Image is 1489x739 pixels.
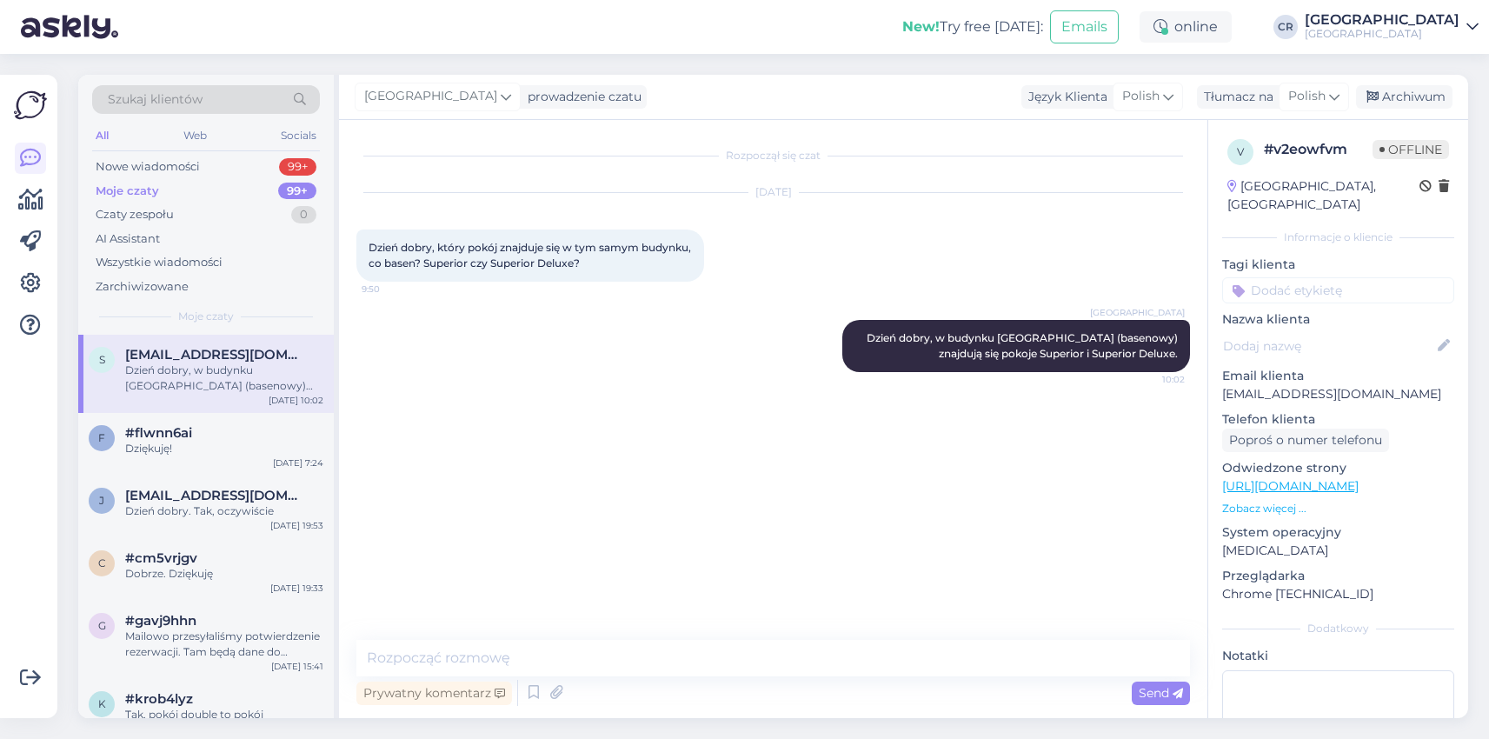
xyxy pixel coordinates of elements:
[96,278,189,296] div: Zarchiwizowane
[362,283,427,296] span: 9:50
[1356,85,1452,109] div: Archiwum
[1305,27,1459,41] div: [GEOGRAPHIC_DATA]
[125,566,323,582] div: Dobrze. Dziękuję
[1222,230,1454,245] div: Informacje o kliencie
[1222,478,1359,494] a: [URL][DOMAIN_NAME]
[125,629,323,660] div: Mailowo przesyłaliśmy potwierdzenie rezerwacji. Tam będą dane do przelewu. Jeśli mail nie dotrze-...
[1227,177,1419,214] div: [GEOGRAPHIC_DATA], [GEOGRAPHIC_DATA]
[278,183,316,200] div: 99+
[96,230,160,248] div: AI Assistant
[1222,310,1454,329] p: Nazwa klienta
[125,363,323,394] div: Dzień dobry, w budynku [GEOGRAPHIC_DATA] (basenowy) znajdują się pokoje Superior i Superior Deluxe.
[14,89,47,122] img: Askly Logo
[125,347,306,363] span: stodolnikanna@gmail.com
[273,456,323,469] div: [DATE] 7:24
[1120,373,1185,386] span: 10:02
[270,519,323,532] div: [DATE] 19:53
[1237,145,1244,158] span: v
[125,441,323,456] div: Dziękuję!
[125,613,196,629] span: #gavj9hhn
[125,503,323,519] div: Dzień dobry. Tak, oczywiście
[1305,13,1479,41] a: [GEOGRAPHIC_DATA][GEOGRAPHIC_DATA]
[125,488,306,503] span: jindrasotola@seznam.cz
[1140,11,1232,43] div: online
[1273,15,1298,39] div: CR
[279,158,316,176] div: 99+
[1222,277,1454,303] input: Dodać etykietę
[1021,88,1107,106] div: Język Klienta
[1139,685,1183,701] span: Send
[98,556,106,569] span: c
[98,697,106,710] span: k
[125,691,193,707] span: #krob4lyz
[1050,10,1119,43] button: Emails
[1222,621,1454,636] div: Dodatkowy
[271,660,323,673] div: [DATE] 15:41
[98,619,106,632] span: g
[1373,140,1449,159] span: Offline
[521,88,641,106] div: prowadzenie czatu
[108,90,203,109] span: Szukaj klientów
[180,124,210,147] div: Web
[96,158,200,176] div: Nowe wiadomości
[277,124,320,147] div: Socials
[92,124,112,147] div: All
[1222,585,1454,603] p: Chrome [TECHNICAL_ID]
[96,254,223,271] div: Wszystkie wiadomości
[178,309,234,324] span: Moje czaty
[125,550,197,566] span: #cm5vrjgv
[356,148,1190,163] div: Rozpoczął się czat
[270,582,323,595] div: [DATE] 19:33
[269,394,323,407] div: [DATE] 10:02
[356,184,1190,200] div: [DATE]
[1222,459,1454,477] p: Odwiedzone strony
[98,431,105,444] span: f
[1222,647,1454,665] p: Notatki
[1288,87,1326,106] span: Polish
[96,206,174,223] div: Czaty zespołu
[291,206,316,223] div: 0
[99,353,105,366] span: s
[125,707,323,738] div: Tak, pokój double to pokój dwuosobowy natomiast w budynku Ametyst oraz Wozownia.
[902,18,940,35] b: New!
[1122,87,1160,106] span: Polish
[1222,429,1389,452] div: Poproś o numer telefonu
[1222,501,1454,516] p: Zobacz więcej ...
[1222,523,1454,542] p: System operacyjny
[1197,88,1273,106] div: Tłumacz na
[902,17,1043,37] div: Try free [DATE]:
[1264,139,1373,160] div: # v2eowfvm
[1222,567,1454,585] p: Przeglądarka
[867,331,1180,360] span: Dzień dobry, w budynku [GEOGRAPHIC_DATA] (basenowy) znajdują się pokoje Superior i Superior Deluxe.
[96,183,159,200] div: Moje czaty
[1222,385,1454,403] p: [EMAIL_ADDRESS][DOMAIN_NAME]
[99,494,104,507] span: j
[369,241,694,270] span: Dzień dobry, który pokój znajduje się w tym samym budynku, co basen? Superior czy Superior Deluxe?
[356,682,512,705] div: Prywatny komentarz
[1222,542,1454,560] p: [MEDICAL_DATA]
[364,87,497,106] span: [GEOGRAPHIC_DATA]
[1222,410,1454,429] p: Telefon klienta
[1090,306,1185,319] span: [GEOGRAPHIC_DATA]
[1222,256,1454,274] p: Tagi klienta
[1305,13,1459,27] div: [GEOGRAPHIC_DATA]
[1223,336,1434,356] input: Dodaj nazwę
[1222,367,1454,385] p: Email klienta
[125,425,192,441] span: #flwnn6ai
